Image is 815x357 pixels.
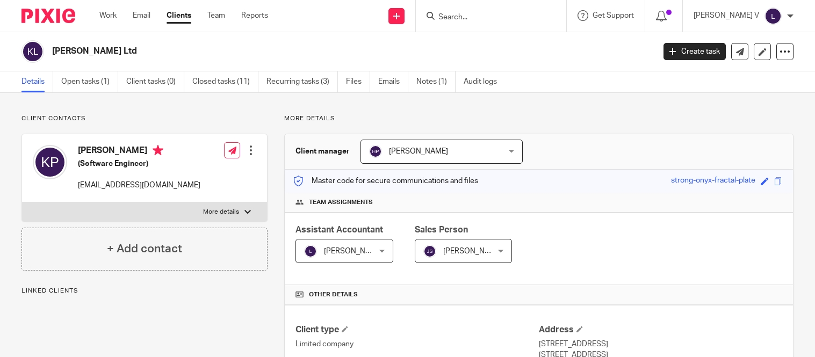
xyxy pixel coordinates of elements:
[309,198,373,207] span: Team assignments
[539,324,782,336] h4: Address
[443,247,502,255] span: [PERSON_NAME]
[423,245,436,258] img: svg%3E
[593,12,634,19] span: Get Support
[21,9,75,23] img: Pixie
[415,225,468,234] span: Sales Person
[378,71,408,92] a: Emails
[464,71,505,92] a: Audit logs
[369,145,382,158] img: svg%3E
[295,324,539,336] h4: Client type
[694,10,759,21] p: [PERSON_NAME] V
[295,339,539,349] p: Limited company
[284,114,794,123] p: More details
[78,145,200,158] h4: [PERSON_NAME]
[295,146,350,157] h3: Client manager
[133,10,150,21] a: Email
[309,290,358,299] span: Other details
[293,176,478,186] p: Master code for secure communications and files
[78,158,200,169] h5: (Software Engineer)
[266,71,338,92] a: Recurring tasks (3)
[241,10,268,21] a: Reports
[663,43,726,60] a: Create task
[107,241,182,257] h4: + Add contact
[304,245,317,258] img: svg%3E
[437,13,534,23] input: Search
[764,8,782,25] img: svg%3E
[324,247,390,255] span: [PERSON_NAME] V
[203,208,239,216] p: More details
[153,145,163,156] i: Primary
[539,339,782,349] p: [STREET_ADDRESS]
[21,114,268,123] p: Client contacts
[671,175,755,187] div: strong-onyx-fractal-plate
[389,148,448,155] span: [PERSON_NAME]
[21,287,268,295] p: Linked clients
[167,10,191,21] a: Clients
[61,71,118,92] a: Open tasks (1)
[99,10,117,21] a: Work
[192,71,258,92] a: Closed tasks (11)
[126,71,184,92] a: Client tasks (0)
[207,10,225,21] a: Team
[78,180,200,191] p: [EMAIL_ADDRESS][DOMAIN_NAME]
[416,71,456,92] a: Notes (1)
[21,71,53,92] a: Details
[52,46,528,57] h2: [PERSON_NAME] Ltd
[346,71,370,92] a: Files
[295,225,383,234] span: Assistant Accountant
[21,40,44,63] img: svg%3E
[33,145,67,179] img: svg%3E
